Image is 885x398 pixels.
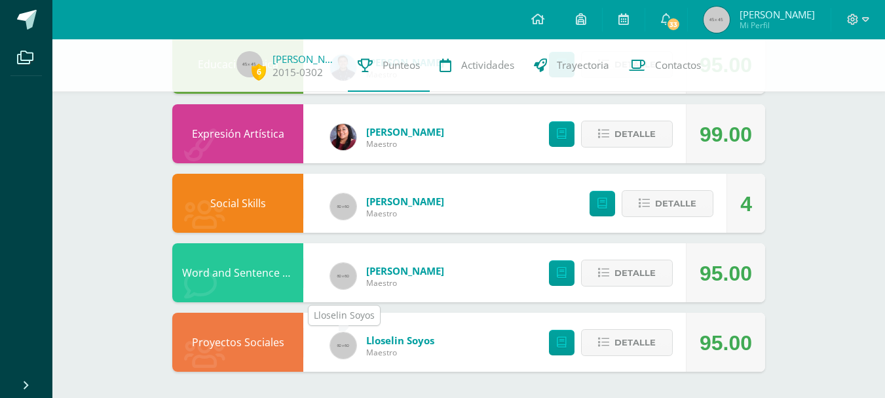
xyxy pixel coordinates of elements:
span: Mi Perfil [740,20,815,31]
a: Trayectoria [524,39,619,92]
div: 99.00 [700,105,752,164]
a: Lloselin Soyos [366,334,434,347]
span: [PERSON_NAME] [740,8,815,21]
span: Detalle [655,191,696,216]
span: Detalle [614,330,656,355]
img: 60x60 [330,332,356,359]
a: Punteos [348,39,430,92]
div: 95.00 [700,313,752,372]
a: [PERSON_NAME] [366,195,444,208]
button: Detalle [581,329,673,356]
div: Proyectos Sociales [172,313,303,372]
div: Expresión Artística [172,104,303,163]
img: 45x45 [236,51,263,77]
button: Detalle [581,260,673,287]
a: Actividades [430,39,524,92]
span: Trayectoria [557,58,609,72]
a: [PERSON_NAME] [366,125,444,138]
a: 2015-0302 [273,66,323,79]
div: Lloselin Soyos [314,309,375,322]
div: Word and Sentence Study [172,243,303,302]
button: Detalle [622,190,713,217]
button: Detalle [581,121,673,148]
img: 45x45 [704,7,730,33]
span: Maestro [366,277,444,289]
span: 33 [666,17,681,31]
a: Contactos [619,39,711,92]
div: 95.00 [700,244,752,303]
a: [PERSON_NAME] [273,52,338,66]
img: 5f31f3d2da0d8e12ced4c0d19d963cfa.png [330,124,356,150]
span: Punteos [383,58,420,72]
span: Contactos [655,58,701,72]
span: Maestro [366,347,434,358]
div: Social Skills [172,174,303,233]
img: 60x60 [330,263,356,289]
span: 6 [252,64,266,80]
span: Detalle [614,261,656,285]
span: Detalle [614,122,656,146]
span: Actividades [461,58,514,72]
img: 60x60 [330,193,356,220]
span: Maestro [366,138,444,149]
a: [PERSON_NAME] [366,264,444,277]
span: Maestro [366,208,444,219]
div: 4 [740,174,752,233]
